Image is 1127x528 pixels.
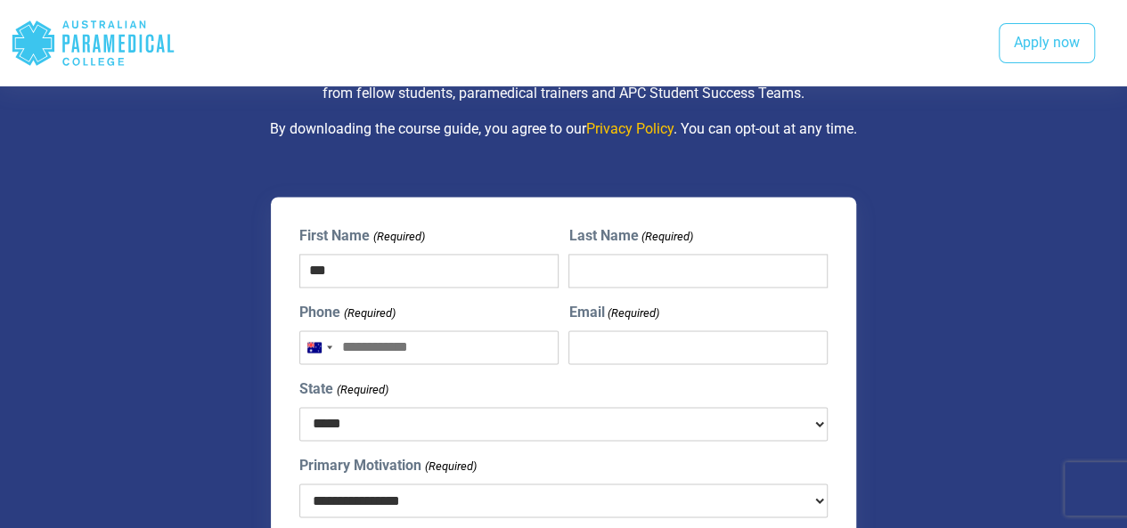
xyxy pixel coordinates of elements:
a: Privacy Policy [586,120,674,137]
span: (Required) [342,305,396,322]
span: (Required) [335,381,388,399]
label: Last Name [568,225,692,247]
label: Phone [299,302,395,323]
label: First Name [299,225,424,247]
span: (Required) [423,458,477,475]
span: (Required) [640,228,693,246]
label: State [299,378,388,400]
button: Selected country [300,331,338,363]
span: (Required) [372,228,425,246]
label: Email [568,302,658,323]
span: (Required) [606,305,659,322]
label: Primary Motivation [299,455,476,476]
p: By downloading the course guide, you agree to our . You can opt-out at any time. [94,118,1033,140]
div: Australian Paramedical College [11,14,176,72]
a: Apply now [999,23,1095,64]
